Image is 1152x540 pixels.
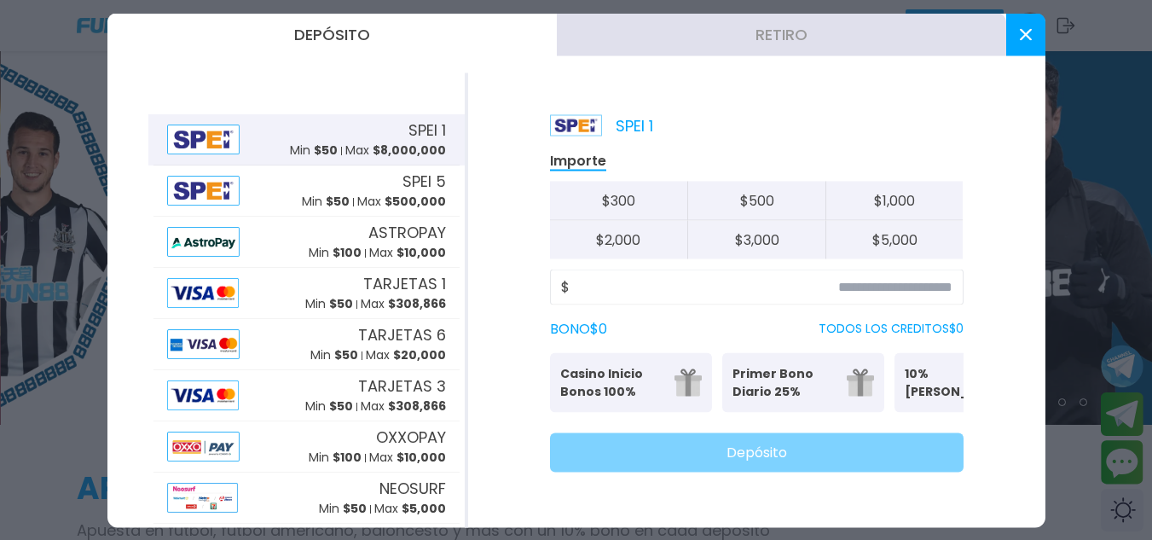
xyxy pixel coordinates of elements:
[167,328,240,358] img: Alipay
[167,482,238,512] img: Alipay
[376,426,446,449] span: OXXOPAY
[550,151,606,171] p: Importe
[722,352,884,412] button: Primer Bono Diario 25%
[374,500,446,518] p: Max
[385,193,446,210] span: $ 500,000
[148,165,465,216] button: AlipaySPEI 5Min $50Max $500,000
[894,352,1056,412] button: 10% [PERSON_NAME]
[550,352,712,412] button: Casino Inicio Bonos 100%
[167,431,240,461] img: Alipay
[388,295,446,312] span: $ 308,866
[148,216,465,267] button: AlipayASTROPAYMin $100Max $10,000
[819,320,964,338] p: TODOS LOS CREDITOS $ 0
[309,449,362,467] p: Min
[314,142,338,159] span: $ 50
[550,113,653,136] p: SPEI 1
[167,175,240,205] img: Alipay
[148,318,465,369] button: AlipayTARJETAS 6Min $50Max $20,000
[363,272,446,295] span: TARJETAS 1
[557,13,1006,55] button: Retiro
[361,295,446,313] p: Max
[167,380,239,409] img: Alipay
[167,124,240,154] img: Alipay
[732,364,837,400] p: Primer Bono Diario 25%
[358,323,446,346] span: TARJETAS 6
[329,295,353,312] span: $ 50
[345,142,446,160] p: Max
[361,398,446,415] p: Max
[550,220,688,258] button: $2,000
[408,119,446,142] span: SPEI 1
[305,295,353,313] p: Min
[334,346,358,363] span: $ 50
[905,364,1009,400] p: 10% [PERSON_NAME]
[329,398,353,415] span: $ 50
[357,193,446,211] p: Max
[388,398,446,415] span: $ 308,866
[148,421,465,472] button: AlipayOXXOPAYMin $100Max $10,000
[402,170,446,193] span: SPEI 5
[687,220,825,258] button: $3,000
[302,193,350,211] p: Min
[310,346,358,364] p: Min
[825,181,964,220] button: $1,000
[333,244,362,261] span: $ 100
[326,193,350,210] span: $ 50
[343,500,367,517] span: $ 50
[369,244,446,262] p: Max
[847,369,874,396] img: gift
[148,369,465,421] button: AlipayTARJETAS 3Min $50Max $308,866
[687,181,825,220] button: $500
[674,369,702,396] img: gift
[561,276,570,297] span: $
[550,433,964,472] button: Depósito
[333,449,362,466] span: $ 100
[358,375,446,398] span: TARJETAS 3
[107,13,557,55] button: Depósito
[550,114,602,136] img: Platform Logo
[397,449,446,466] span: $ 10,000
[369,449,446,467] p: Max
[550,318,607,339] label: BONO $ 0
[305,398,353,415] p: Min
[402,500,446,517] span: $ 5,000
[825,220,964,258] button: $5,000
[290,142,338,160] p: Min
[373,142,446,159] span: $ 8,000,000
[167,226,240,256] img: Alipay
[366,346,446,364] p: Max
[393,346,446,363] span: $ 20,000
[148,113,465,165] button: AlipaySPEI 1Min $50Max $8,000,000
[167,277,239,307] img: Alipay
[560,364,664,400] p: Casino Inicio Bonos 100%
[397,244,446,261] span: $ 10,000
[550,181,688,220] button: $300
[148,472,465,523] button: AlipayNEOSURFMin $50Max $5,000
[368,221,446,244] span: ASTROPAY
[309,244,362,262] p: Min
[379,477,446,500] span: NEOSURF
[148,267,465,318] button: AlipayTARJETAS 1Min $50Max $308,866
[319,500,367,518] p: Min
